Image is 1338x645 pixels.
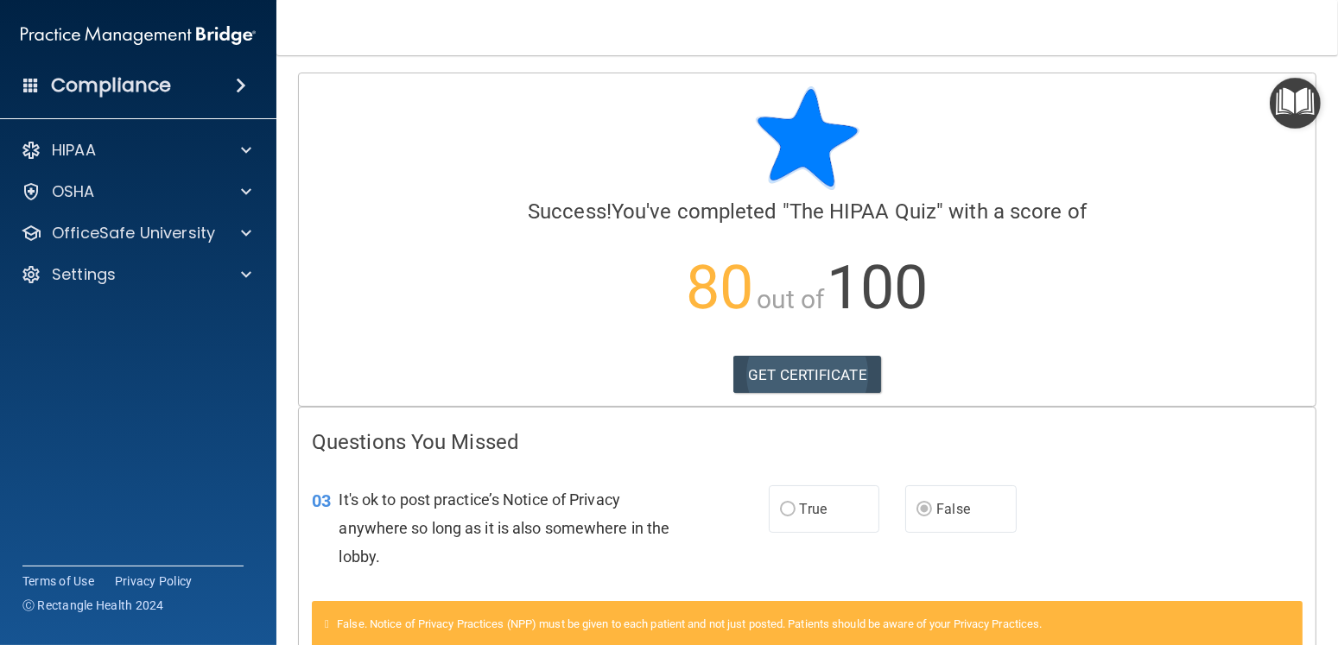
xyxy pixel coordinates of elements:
[21,18,256,53] img: PMB logo
[312,200,1303,223] h4: You've completed " " with a score of
[52,223,215,243] p: OfficeSafe University
[52,264,116,285] p: Settings
[51,73,171,98] h4: Compliance
[528,199,612,224] span: Success!
[757,284,825,314] span: out of
[22,597,164,614] span: Ⓒ Rectangle Health 2024
[916,503,932,516] input: False
[789,199,936,224] span: The HIPAA Quiz
[312,490,331,511] span: 03
[52,140,96,161] p: HIPAA
[936,501,970,517] span: False
[21,140,251,161] a: HIPAA
[312,431,1303,453] h4: Questions You Missed
[827,252,928,323] span: 100
[756,86,859,190] img: blue-star-rounded.9d042014.png
[339,490,670,566] span: It's ok to post practice’s Notice of Privacy anywhere so long as it is also somewhere in the lobby.
[780,503,796,516] input: True
[21,181,251,202] a: OSHA
[115,572,193,590] a: Privacy Policy
[21,223,251,243] a: OfficeSafe University
[1270,78,1321,129] button: Open Resource Center
[21,264,251,285] a: Settings
[337,617,1042,630] span: False. Notice of Privacy Practices (NPP) must be given to each patient and not just posted. Patie...
[686,252,753,323] span: 80
[52,181,95,202] p: OSHA
[22,572,94,590] a: Terms of Use
[800,501,827,517] span: True
[733,356,881,394] a: GET CERTIFICATE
